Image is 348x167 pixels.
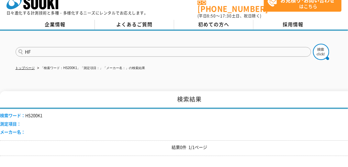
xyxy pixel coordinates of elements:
a: トップページ [16,66,35,70]
a: よくあるご質問 [95,20,174,30]
a: 採用情報 [253,20,333,30]
input: 商品名、型式、NETIS番号を入力してください [16,47,311,57]
p: 日々進化する計測技術と多種・多様化するニーズにレンタルでお応えします。 [6,11,148,15]
span: (平日 ～ 土日、祝日除く) [197,13,262,19]
span: 17:30 [220,13,232,19]
img: btn_search.png [313,44,329,60]
a: 企業情報 [16,20,95,30]
a: 初めての方へ [174,20,253,30]
span: 8:50 [207,13,216,19]
li: 「検索ワード：HS200K1」「測定項目：」「メーカー名：」の検索結果 [36,65,145,72]
span: 初めての方へ [198,21,229,28]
